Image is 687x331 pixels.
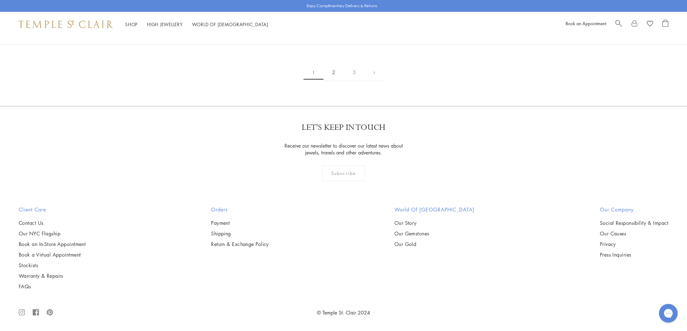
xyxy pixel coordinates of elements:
a: Warranty & Repairs [19,272,86,279]
a: Book an In-Store Appointment [19,241,86,248]
p: LET'S KEEP IN TOUCH [302,122,385,133]
a: Search [615,20,622,29]
img: Temple St. Clair [19,21,113,28]
a: Our Gold [394,241,474,248]
p: Receive our newsletter to discover our latest news about jewels, travels and other adventures. [280,142,407,156]
a: Book a Virtual Appointment [19,251,86,258]
a: Return & Exchange Policy [211,241,269,248]
a: Our NYC Flagship [19,230,86,237]
a: Our Gemstones [394,230,474,237]
nav: Main navigation [125,21,268,28]
h2: Orders [211,206,269,213]
a: Social Responsibility & Impact [600,220,668,226]
iframe: Gorgias live chat messenger [656,302,681,325]
a: World of [DEMOGRAPHIC_DATA]World of [DEMOGRAPHIC_DATA] [192,21,268,27]
a: Stockists [19,262,86,269]
a: Privacy [600,241,668,248]
a: Book an Appointment [566,20,606,26]
span: 1 [304,65,323,80]
p: Enjoy Complimentary Delivery & Returns [307,3,377,9]
a: FAQs [19,283,86,290]
a: 3 [344,64,365,81]
div: Subscribe [322,165,365,181]
h2: Our Company [600,206,668,213]
a: © Temple St. Clair 2024 [317,309,370,316]
a: Press Inquiries [600,251,668,258]
a: Our Causes [600,230,668,237]
a: View Wishlist [647,20,653,29]
a: Contact Us [19,220,86,226]
a: High JewelleryHigh Jewellery [147,21,183,27]
a: Our Story [394,220,474,226]
a: ShopShop [125,21,138,27]
h2: Client Care [19,206,86,213]
a: Open Shopping Bag [662,20,668,29]
a: Shipping [211,230,269,237]
a: 2 [323,64,344,81]
h2: World of [GEOGRAPHIC_DATA] [394,206,474,213]
a: Next page [365,64,384,81]
a: Payment [211,220,269,226]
